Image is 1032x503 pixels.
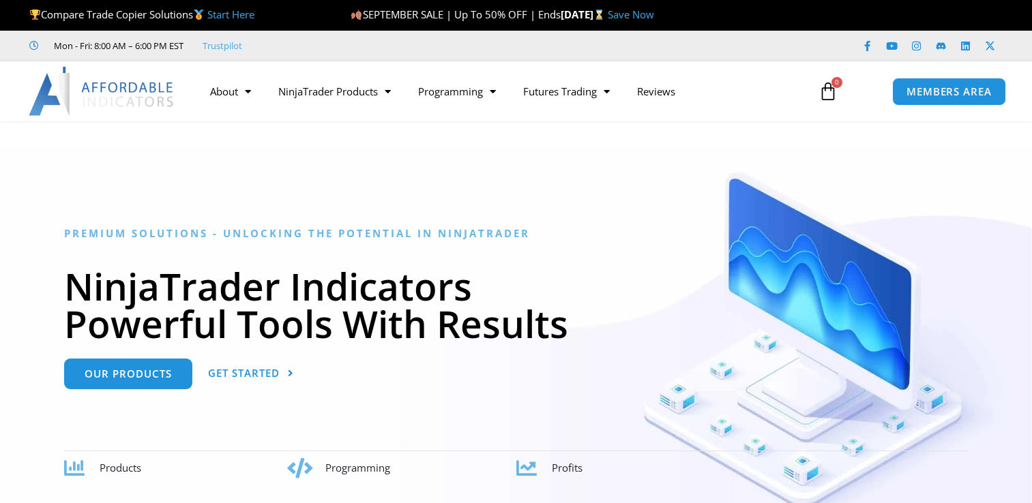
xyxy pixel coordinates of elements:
span: MEMBERS AREA [906,87,992,97]
a: Get Started [208,359,294,389]
a: Start Here [207,7,254,21]
a: Futures Trading [510,76,623,107]
strong: [DATE] [561,7,608,21]
img: 🍂 [351,10,362,20]
span: Get Started [208,368,280,378]
span: SEPTEMBER SALE | Up To 50% OFF | Ends [351,7,560,21]
span: Profits [552,461,583,474]
span: Programming [325,461,390,474]
nav: Menu [196,76,806,107]
span: 0 [831,77,842,88]
img: LogoAI | Affordable Indicators – NinjaTrader [29,67,175,116]
h6: Premium Solutions - Unlocking the Potential in NinjaTrader [64,227,968,240]
a: Programming [404,76,510,107]
a: Trustpilot [203,37,242,54]
a: NinjaTrader Products [265,76,404,107]
a: Reviews [623,76,689,107]
span: Products [100,461,141,474]
img: 🥇 [194,10,204,20]
img: 🏆 [30,10,40,20]
span: Compare Trade Copier Solutions [29,7,254,21]
a: About [196,76,265,107]
a: Save Now [608,7,654,21]
h1: NinjaTrader Indicators Powerful Tools With Results [64,267,968,342]
a: 0 [798,72,858,111]
span: Mon - Fri: 8:00 AM – 6:00 PM EST [50,37,183,54]
span: Our Products [85,369,172,379]
a: Our Products [64,359,192,389]
a: MEMBERS AREA [892,78,1006,106]
img: ⌛ [594,10,604,20]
